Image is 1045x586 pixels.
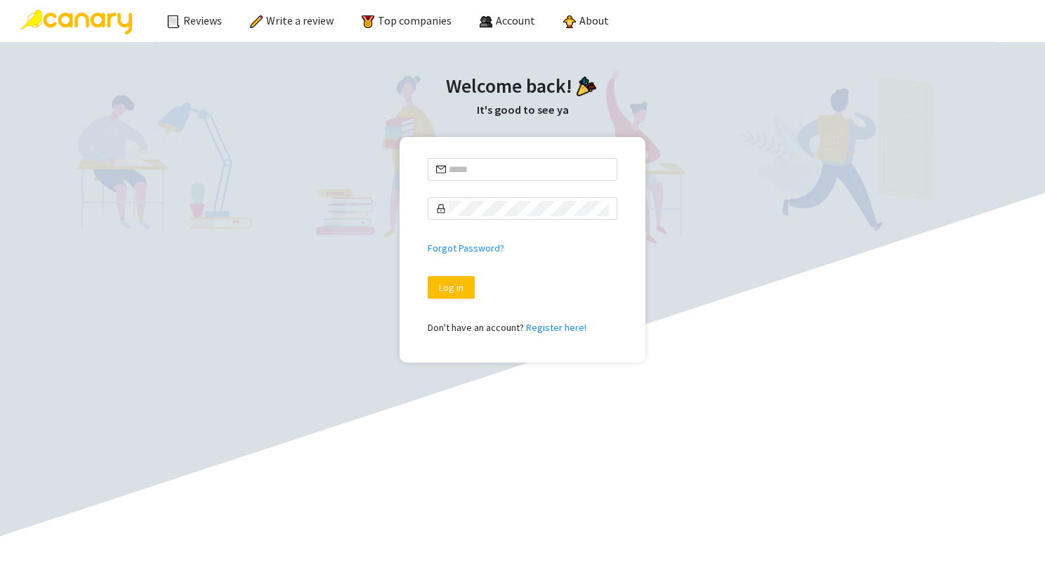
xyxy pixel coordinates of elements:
h1: Welcome back! [14,70,1031,101]
a: Top companies [362,13,452,27]
a: Write a review [250,13,334,27]
span: Account [496,13,535,27]
a: Reviews [167,13,222,27]
span: lock [436,204,446,214]
div: Don't have an account? [428,320,617,335]
span: Log in [439,280,464,295]
img: confetti.png [577,77,596,96]
a: About [563,13,609,27]
a: Register here! [526,321,586,334]
img: Canary Logo [21,10,132,34]
a: Forgot Password? [428,242,504,254]
button: Log in [428,276,475,299]
h3: It's good to see ya [14,101,1031,119]
img: people.png [480,15,492,28]
span: mail [436,164,446,174]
